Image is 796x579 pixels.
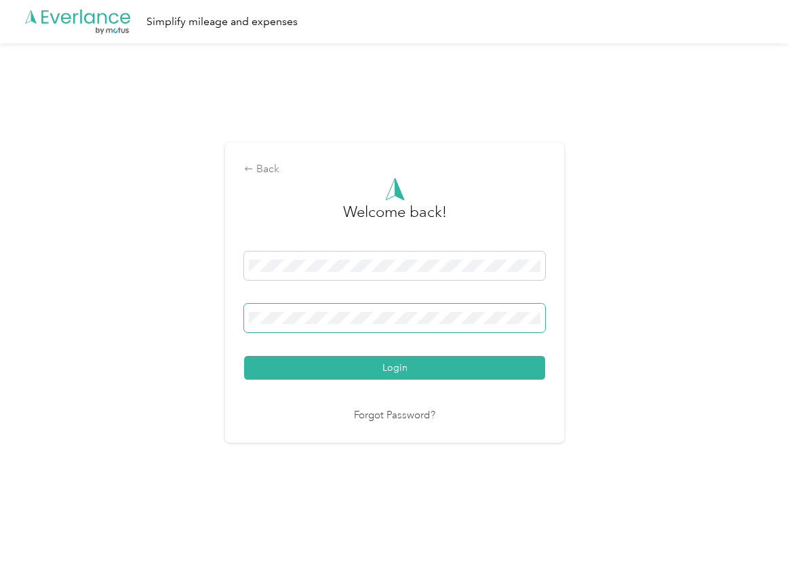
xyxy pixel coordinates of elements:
[354,408,435,424] a: Forgot Password?
[146,14,298,31] div: Simplify mileage and expenses
[720,503,796,579] iframe: Everlance-gr Chat Button Frame
[244,161,545,178] div: Back
[343,201,447,237] h3: greeting
[244,356,545,380] button: Login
